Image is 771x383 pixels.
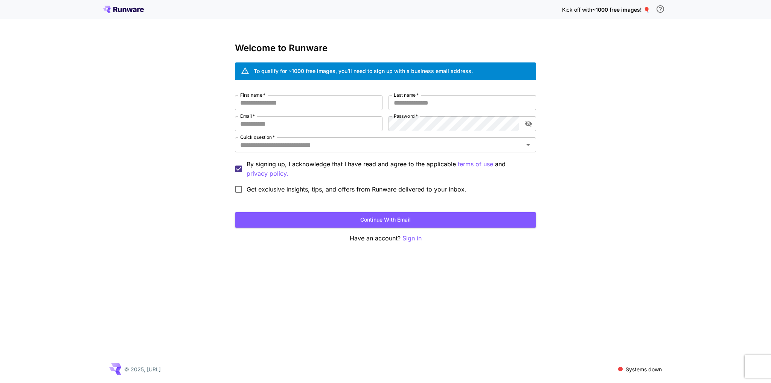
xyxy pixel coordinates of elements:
span: Kick off with [562,6,592,13]
p: Systems down [626,365,662,373]
button: toggle password visibility [522,117,535,131]
label: Quick question [240,134,275,140]
button: By signing up, I acknowledge that I have read and agree to the applicable terms of use and [247,169,288,178]
button: Sign in [402,234,422,243]
p: © 2025, [URL] [124,365,161,373]
label: Last name [394,92,419,98]
h3: Welcome to Runware [235,43,536,53]
button: By signing up, I acknowledge that I have read and agree to the applicable and privacy policy. [458,160,493,169]
button: Continue with email [235,212,536,228]
button: In order to qualify for free credit, you need to sign up with a business email address and click ... [653,2,668,17]
label: Password [394,113,418,119]
p: terms of use [458,160,493,169]
span: Get exclusive insights, tips, and offers from Runware delivered to your inbox. [247,185,466,194]
label: First name [240,92,265,98]
p: privacy policy. [247,169,288,178]
label: Email [240,113,255,119]
span: ~1000 free images! 🎈 [592,6,650,13]
p: Have an account? [235,234,536,243]
p: By signing up, I acknowledge that I have read and agree to the applicable and [247,160,530,178]
div: To qualify for ~1000 free images, you’ll need to sign up with a business email address. [254,67,473,75]
button: Open [523,140,533,150]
